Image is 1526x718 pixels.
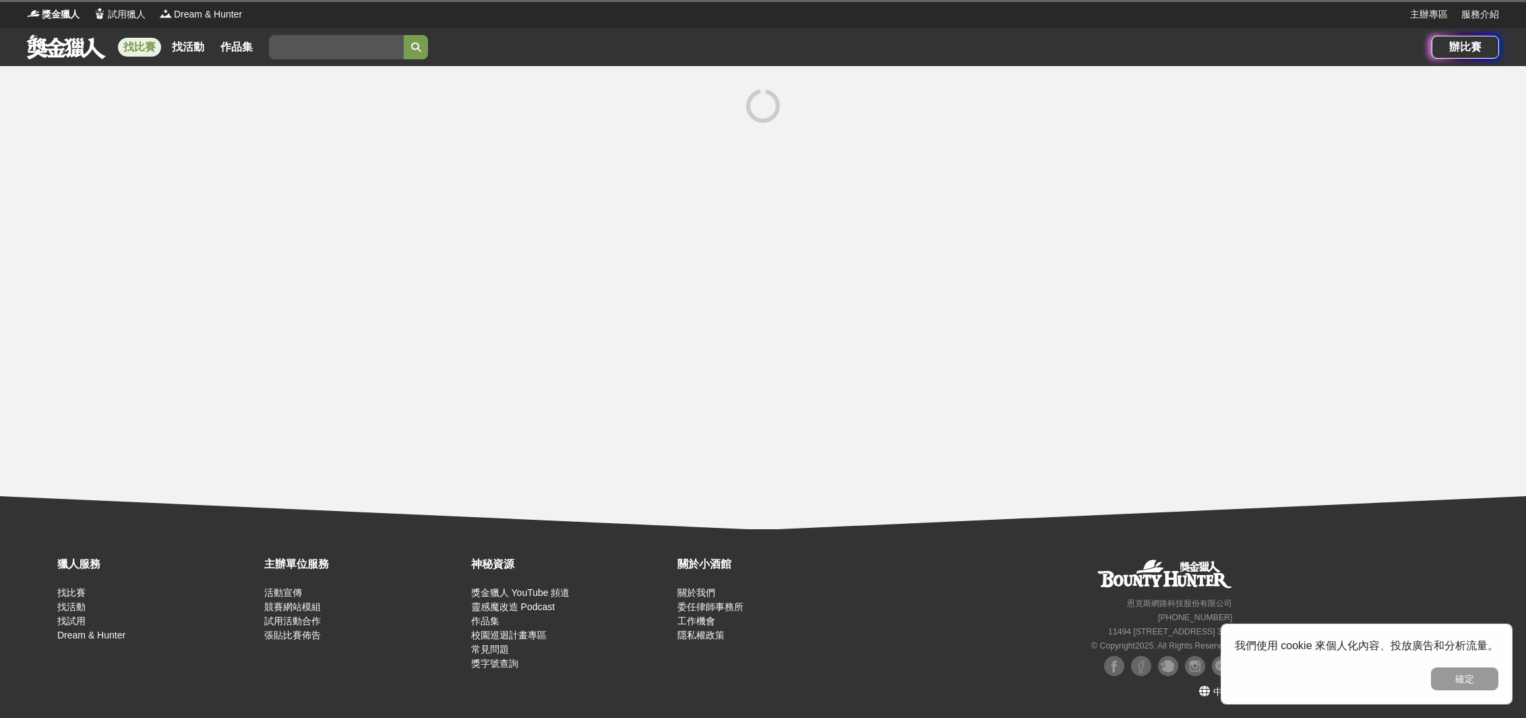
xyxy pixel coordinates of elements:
[264,630,321,640] a: 張貼比賽佈告
[1431,667,1498,690] button: 確定
[57,630,125,640] a: Dream & Hunter
[1185,656,1205,676] img: Instagram
[677,630,725,640] a: 隱私權政策
[1410,7,1448,22] a: 主辦專區
[1127,599,1232,608] small: 恩克斯網路科技股份有限公司
[57,556,257,572] div: 獵人服務
[27,7,80,22] a: Logo獎金獵人
[159,7,242,22] a: LogoDream & Hunter
[471,556,671,572] div: 神秘資源
[215,38,258,57] a: 作品集
[57,616,86,626] a: 找試用
[1212,656,1232,676] img: LINE
[471,587,570,598] a: 獎金獵人 YouTube 頻道
[174,7,242,22] span: Dream & Hunter
[93,7,146,22] a: Logo試用獵人
[264,616,321,626] a: 試用活動合作
[1131,656,1151,676] img: Facebook
[677,587,715,598] a: 關於我們
[1432,36,1499,59] a: 辦比賽
[677,556,878,572] div: 關於小酒館
[1461,7,1499,22] a: 服務介紹
[108,7,146,22] span: 試用獵人
[166,38,210,57] a: 找活動
[1091,641,1232,651] small: © Copyright 2025 . All Rights Reserved.
[264,587,302,598] a: 活動宣傳
[1158,613,1232,622] small: [PHONE_NUMBER]
[264,556,464,572] div: 主辦單位服務
[57,587,86,598] a: 找比賽
[1104,656,1124,676] img: Facebook
[471,658,518,669] a: 獎字號查詢
[57,601,86,612] a: 找活動
[1108,627,1232,636] small: 11494 [STREET_ADDRESS] 3 樓
[27,7,40,20] img: Logo
[42,7,80,22] span: 獎金獵人
[1158,656,1178,676] img: Plurk
[159,7,173,20] img: Logo
[264,601,321,612] a: 競賽網站模組
[118,38,161,57] a: 找比賽
[677,616,715,626] a: 工作機會
[1235,640,1498,651] span: 我們使用 cookie 來個人化內容、投放廣告和分析流量。
[1213,686,1232,697] span: 中文
[471,616,499,626] a: 作品集
[93,7,106,20] img: Logo
[471,601,555,612] a: 靈感魔改造 Podcast
[677,601,743,612] a: 委任律師事務所
[471,644,509,655] a: 常見問題
[471,630,547,640] a: 校園巡迴計畫專區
